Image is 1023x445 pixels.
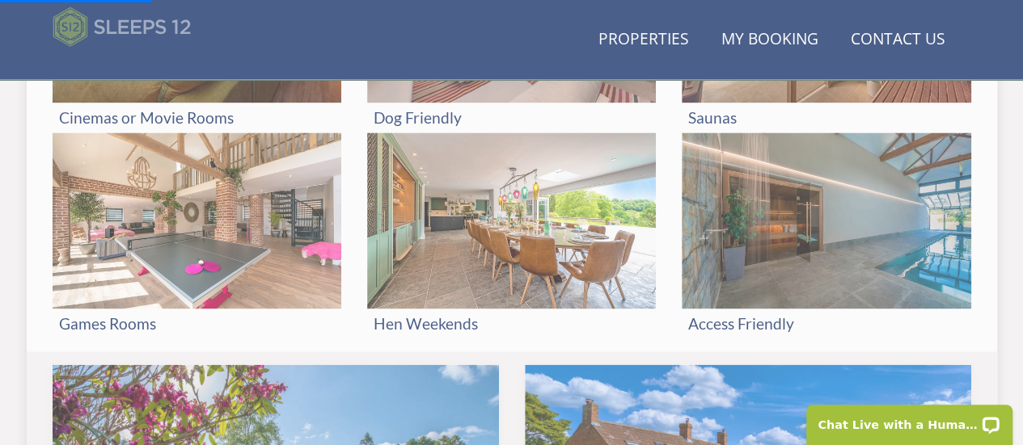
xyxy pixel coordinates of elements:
a: My Booking [715,22,825,58]
iframe: LiveChat chat widget [796,394,1023,445]
h3: Hen Weekends [374,315,649,332]
h3: Saunas [688,109,964,126]
img: 'Hen Weekends' - Large Group Accommodation Holiday Ideas [367,132,656,309]
h3: Cinemas or Movie Rooms [59,109,335,126]
a: 'Hen Weekends' - Large Group Accommodation Holiday Ideas Hen Weekends [367,132,656,338]
img: 'Games Rooms' - Large Group Accommodation Holiday Ideas [53,132,341,309]
h3: Games Rooms [59,315,335,332]
h3: Dog Friendly [374,109,649,126]
a: Properties [592,22,695,58]
iframe: Customer reviews powered by Trustpilot [44,57,214,70]
a: 'Games Rooms' - Large Group Accommodation Holiday Ideas Games Rooms [53,132,341,338]
a: Contact Us [844,22,952,58]
a: 'Access Friendly' - Large Group Accommodation Holiday Ideas Access Friendly [682,132,970,338]
img: 'Access Friendly' - Large Group Accommodation Holiday Ideas [682,132,970,309]
h3: Access Friendly [688,315,964,332]
img: Sleeps 12 [53,6,192,47]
